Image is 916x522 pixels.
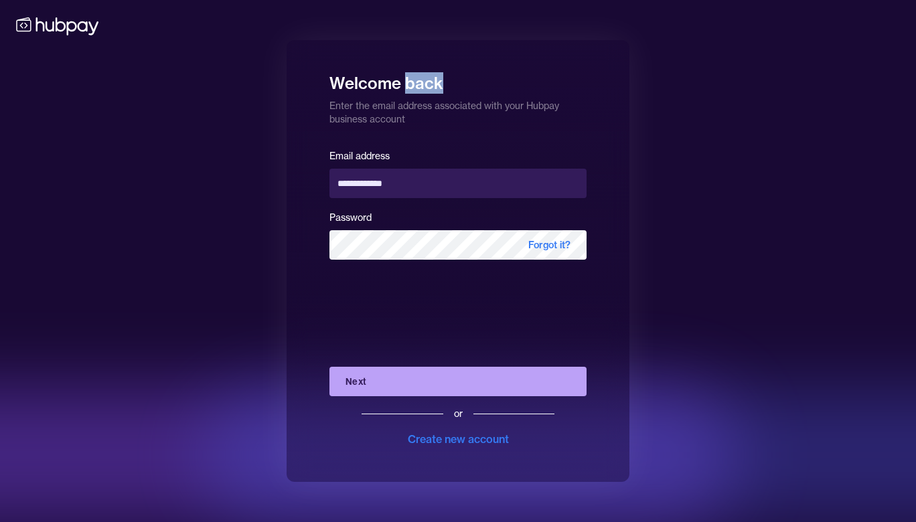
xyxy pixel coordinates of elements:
button: Next [329,367,587,396]
label: Password [329,211,372,224]
label: Email address [329,150,390,162]
p: Enter the email address associated with your Hubpay business account [329,94,587,126]
div: Create new account [408,431,509,447]
h1: Welcome back [329,64,587,94]
span: Forgot it? [512,230,587,260]
div: or [454,407,463,420]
